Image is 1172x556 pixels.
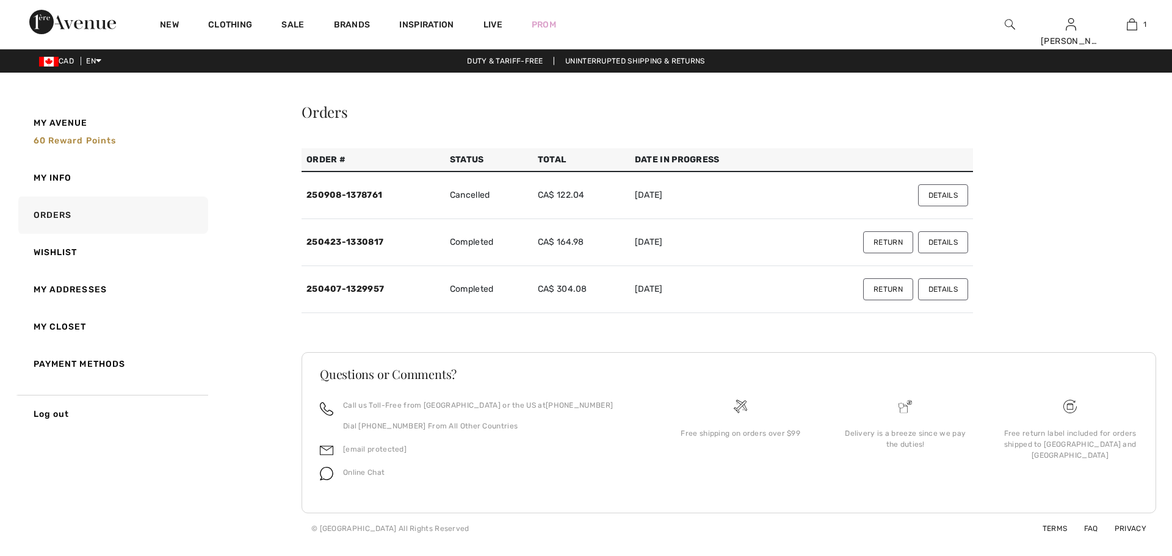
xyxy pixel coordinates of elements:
[445,219,533,266] td: Completed
[320,402,333,416] img: call
[997,428,1143,461] div: Free return label included for orders shipped to [GEOGRAPHIC_DATA] and [GEOGRAPHIC_DATA]
[533,171,630,219] td: CA$ 122.04
[1066,17,1076,32] img: My Info
[320,368,1138,380] h3: Questions or Comments?
[160,20,179,32] a: New
[1127,17,1137,32] img: My Bag
[343,421,613,431] p: Dial [PHONE_NUMBER] From All Other Countries
[281,20,304,32] a: Sale
[16,234,208,271] a: Wishlist
[343,468,385,477] span: Online Chat
[16,271,208,308] a: My Addresses
[533,266,630,313] td: CA$ 304.08
[306,190,382,200] a: 250908-1378761
[833,428,978,450] div: Delivery is a breeze since we pay the duties!
[302,104,973,119] div: Orders
[302,148,445,171] th: Order #
[39,57,59,67] img: Canadian Dollar
[343,400,613,411] p: Call us Toll-Free from [GEOGRAPHIC_DATA] or the US at
[863,231,913,253] button: Return
[899,400,912,413] img: Delivery is a breeze since we pay the duties!
[34,135,117,146] span: 60 Reward points
[1066,18,1076,30] a: Sign In
[334,20,371,32] a: Brands
[16,197,208,234] a: Orders
[16,395,208,433] a: Log out
[630,148,785,171] th: Date in Progress
[16,159,208,197] a: My Info
[1102,17,1162,32] a: 1
[918,184,968,206] button: Details
[34,117,88,129] span: My Avenue
[483,18,502,31] a: Live
[311,523,469,534] div: © [GEOGRAPHIC_DATA] All Rights Reserved
[918,231,968,253] button: Details
[320,444,333,457] img: email
[343,445,407,453] a: [email protected]
[445,148,533,171] th: Status
[1005,17,1015,32] img: search the website
[734,400,747,413] img: Free shipping on orders over $99
[1041,35,1101,48] div: [PERSON_NAME]
[1063,400,1077,413] img: Free shipping on orders over $99
[39,57,79,65] span: CAD
[86,57,101,65] span: EN
[532,18,556,31] a: Prom
[306,284,384,294] a: 250407-1329957
[533,219,630,266] td: CA$ 164.98
[630,171,785,219] td: [DATE]
[546,401,613,410] a: [PHONE_NUMBER]
[630,219,785,266] td: [DATE]
[533,148,630,171] th: Total
[306,237,383,247] a: 250423-1330817
[445,171,533,219] td: Cancelled
[16,308,208,345] a: My Closet
[29,10,116,34] img: 1ère Avenue
[630,266,785,313] td: [DATE]
[668,428,813,439] div: Free shipping on orders over $99
[208,20,252,32] a: Clothing
[863,278,913,300] button: Return
[918,278,968,300] button: Details
[320,467,333,480] img: chat
[1143,19,1146,30] span: 1
[445,266,533,313] td: Completed
[399,20,454,32] span: Inspiration
[16,345,208,383] a: Payment Methods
